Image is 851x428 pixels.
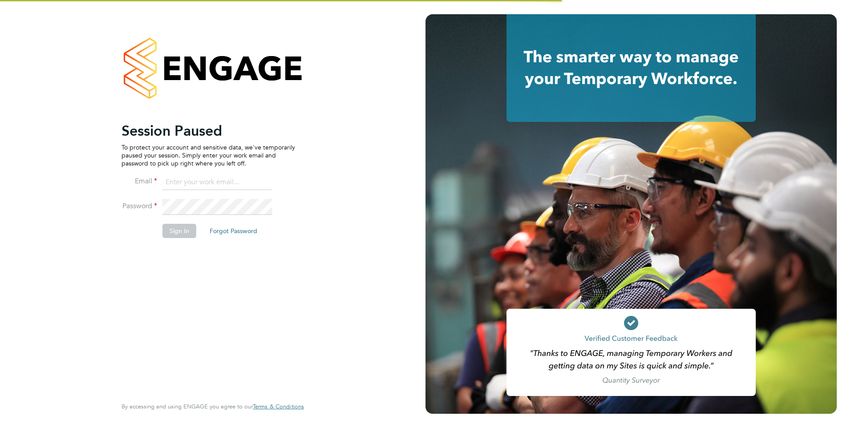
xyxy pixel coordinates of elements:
a: Terms & Conditions [253,403,304,410]
button: Forgot Password [203,224,264,238]
label: Email [122,177,157,186]
button: Sign In [162,224,196,238]
span: By accessing and using ENGAGE you agree to our [122,403,304,410]
h2: Session Paused [122,122,295,140]
input: Enter your work email... [162,174,272,190]
p: To protect your account and sensitive data, we've temporarily paused your session. Simply enter y... [122,143,295,168]
label: Password [122,202,157,211]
